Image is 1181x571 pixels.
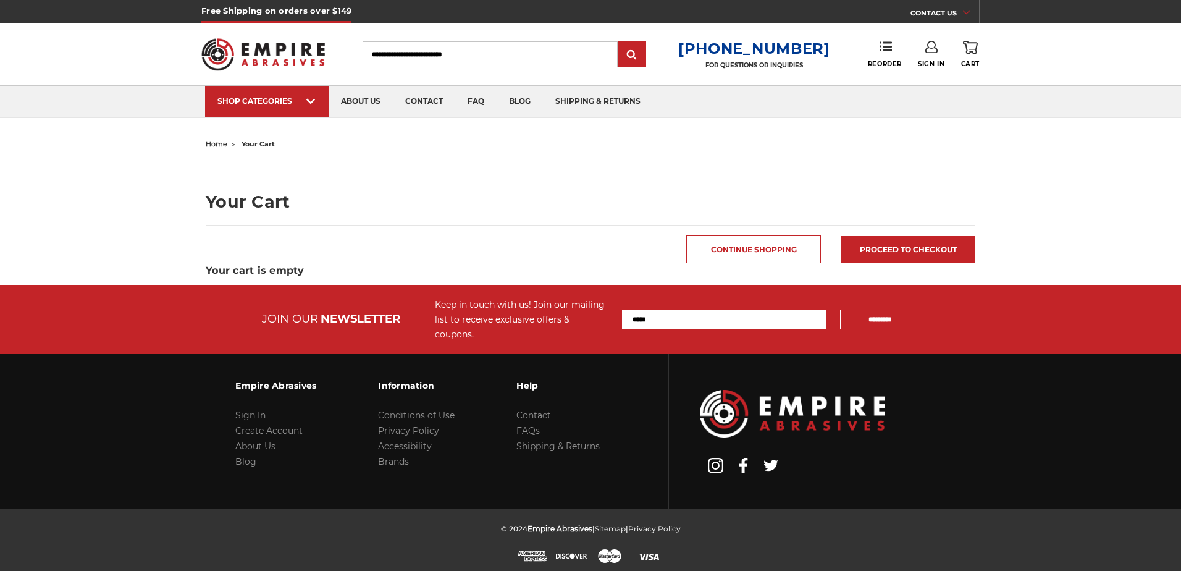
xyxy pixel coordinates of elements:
[678,61,830,69] p: FOR QUESTIONS OR INQUIRIES
[206,140,227,148] a: home
[242,140,275,148] span: your cart
[700,390,885,438] img: Empire Abrasives Logo Image
[201,30,325,78] img: Empire Abrasives
[435,297,610,342] div: Keep in touch with us! Join our mailing list to receive exclusive offers & coupons.
[961,41,980,68] a: Cart
[378,410,455,421] a: Conditions of Use
[235,441,275,452] a: About Us
[378,425,439,436] a: Privacy Policy
[910,6,979,23] a: CONTACT US
[321,312,400,326] span: NEWSLETTER
[516,441,600,452] a: Shipping & Returns
[595,524,626,533] a: Sitemap
[206,193,975,210] h1: Your Cart
[378,456,409,467] a: Brands
[262,312,318,326] span: JOIN OUR
[516,425,540,436] a: FAQs
[235,373,316,399] h3: Empire Abrasives
[961,60,980,68] span: Cart
[217,96,316,106] div: SHOP CATEGORIES
[235,410,266,421] a: Sign In
[686,235,821,263] a: Continue Shopping
[678,40,830,57] a: [PHONE_NUMBER]
[543,86,653,117] a: shipping & returns
[393,86,455,117] a: contact
[868,41,902,67] a: Reorder
[235,425,303,436] a: Create Account
[516,410,551,421] a: Contact
[527,524,592,533] span: Empire Abrasives
[206,263,975,278] h3: Your cart is empty
[620,43,644,67] input: Submit
[841,236,975,263] a: Proceed to checkout
[516,373,600,399] h3: Help
[868,60,902,68] span: Reorder
[235,456,256,467] a: Blog
[455,86,497,117] a: faq
[628,524,681,533] a: Privacy Policy
[918,60,944,68] span: Sign In
[378,373,455,399] h3: Information
[501,521,681,536] p: © 2024 | |
[497,86,543,117] a: blog
[329,86,393,117] a: about us
[378,441,432,452] a: Accessibility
